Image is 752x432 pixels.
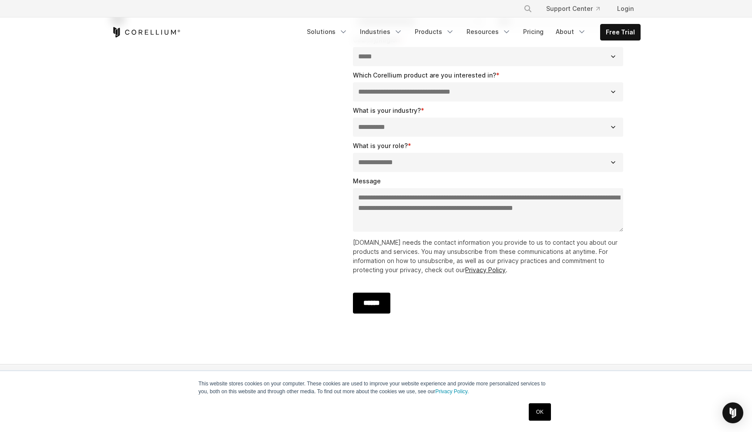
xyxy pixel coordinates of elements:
a: Login [610,1,641,17]
a: About [551,24,591,40]
a: Free Trial [601,24,640,40]
span: Message [353,177,381,185]
div: Navigation Menu [513,1,641,17]
a: Support Center [539,1,607,17]
div: Open Intercom Messenger [722,402,743,423]
p: [DOMAIN_NAME] needs the contact information you provide to us to contact you about our products a... [353,238,627,274]
div: Navigation Menu [302,24,641,40]
a: OK [529,403,551,421]
span: Which Corellium product are you interested in? [353,71,496,79]
span: What is your role? [353,142,408,149]
a: Corellium Home [111,27,181,37]
a: Resources [461,24,516,40]
a: Products [410,24,460,40]
p: This website stores cookies on your computer. These cookies are used to improve your website expe... [198,380,554,395]
span: What is your industry? [353,107,421,114]
button: Search [520,1,536,17]
a: Industries [355,24,408,40]
a: Solutions [302,24,353,40]
a: Privacy Policy [465,266,506,273]
a: Pricing [518,24,549,40]
a: Privacy Policy. [435,388,469,395]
